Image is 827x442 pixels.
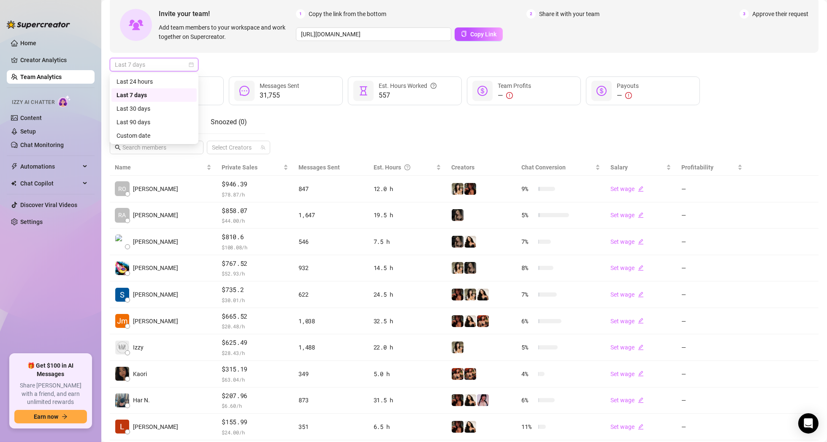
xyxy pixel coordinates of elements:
img: steph [452,289,464,300]
span: question-circle [431,81,437,90]
img: logo-BBDzfeDw.svg [7,20,70,29]
img: Oxillery [477,315,489,327]
div: — [617,90,639,101]
img: mads [464,394,476,406]
button: Earn nowarrow-right [14,410,87,423]
div: Last 90 days [117,117,192,127]
img: Laura Virtual D… [115,420,129,434]
th: Creators [446,159,516,176]
span: 1 [296,9,305,19]
span: Invite your team! [159,8,296,19]
div: Custom date [111,129,197,142]
span: edit [638,212,644,218]
span: edit [638,371,644,377]
span: 7 % [521,237,535,246]
span: 11 % [521,422,535,431]
span: arrow-right [62,414,68,420]
img: Michael Roussin [115,235,129,248]
span: edit [638,424,644,430]
div: 1,488 [298,343,363,352]
span: [PERSON_NAME] [133,290,178,299]
span: exclamation-circle [506,92,513,99]
td: — [676,308,748,335]
span: Chat Copilot [20,177,80,190]
span: [PERSON_NAME] [133,237,178,246]
span: edit [638,318,644,324]
span: RA [119,210,126,220]
div: 6.5 h [374,422,442,431]
span: $ 24.00 /h [222,428,288,437]
div: 32.5 h [374,316,442,326]
img: AI Chatter [58,95,71,107]
td: — [676,255,748,282]
span: search [115,145,121,150]
img: Chat Copilot [11,180,16,186]
td: — [676,387,748,414]
img: Rolyat [464,262,476,274]
a: Content [20,115,42,121]
img: mads [464,315,476,327]
span: [PERSON_NAME] [133,316,178,326]
a: Set wageedit [610,238,644,245]
div: 12.0 h [374,184,442,194]
div: Est. Hours [374,163,435,172]
a: Set wageedit [610,423,644,430]
span: $ 20.48 /h [222,322,288,330]
span: $ 63.04 /h [222,375,288,384]
span: calendar [189,62,194,67]
img: steph [464,183,476,195]
span: 4 % [521,369,535,379]
span: edit [638,292,644,297]
a: Discover Viral Videos [20,202,77,208]
span: 6 % [521,396,535,405]
span: Messages Sent [298,164,340,171]
span: Payouts [617,82,639,89]
td: — [676,229,748,255]
div: 1,647 [298,210,363,220]
span: Copy the link from the bottom [309,9,386,19]
span: Messages Sent [260,82,299,89]
a: Home [20,40,36,46]
span: $ 52.93 /h [222,269,288,278]
a: Chat Monitoring [20,142,64,148]
img: Izzy [115,341,129,355]
span: $207.96 [222,391,288,401]
span: Automations [20,160,80,173]
span: thunderbolt [11,163,18,170]
span: Name [115,163,205,172]
span: Profitability [681,164,713,171]
a: Set wageedit [610,371,644,377]
div: 14.5 h [374,263,442,273]
div: Last 30 days [111,102,197,115]
span: Salary [610,164,628,171]
span: Add team members to your workspace and work together on Supercreator. [159,23,293,41]
div: 349 [298,369,363,379]
span: $665.52 [222,311,288,322]
a: Set wageedit [610,186,644,192]
img: Oxillery [452,368,464,380]
span: RO [118,184,126,194]
span: [PERSON_NAME] [133,263,178,273]
span: Private Sales [222,164,258,171]
div: Last 7 days [117,90,192,100]
div: Last 7 days [111,88,197,102]
span: Share it with your team [539,9,599,19]
span: 31,755 [260,90,299,101]
img: Candylion [452,262,464,274]
span: 🎁 Get $100 in AI Messages [14,362,87,378]
span: team [260,145,266,150]
div: 847 [298,184,363,194]
input: Search members [122,143,192,152]
td: — [676,414,748,440]
span: message [239,86,249,96]
div: Last 90 days [111,115,197,129]
span: Team Profits [498,82,531,89]
span: Snoozed ( 0 ) [211,118,247,126]
div: 7.5 h [374,237,442,246]
span: edit [638,186,644,192]
img: Candylion [452,341,464,353]
img: mads [464,421,476,433]
span: [PERSON_NAME] [133,422,178,431]
span: $946.39 [222,179,288,189]
span: exclamation-circle [625,92,632,99]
